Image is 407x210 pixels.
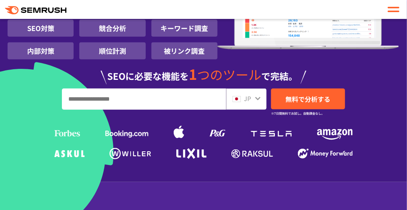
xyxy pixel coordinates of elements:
[244,94,251,103] span: JP
[197,65,262,84] span: つのツール
[62,89,226,109] input: URL、キーワードを入力してください
[271,89,345,109] a: 無料で分析する
[262,69,298,82] span: で完結。
[79,20,145,37] li: 競合分析
[8,59,399,84] div: SEOに必要な機能を
[8,20,74,37] li: SEO対策
[286,94,331,104] span: 無料で分析する
[189,64,197,84] span: 1
[151,20,217,37] li: キーワード調査
[8,42,74,59] li: 内部対策
[151,42,217,59] li: 被リンク調査
[271,110,324,117] small: ※7日間無料でお試し。自動課金なし。
[79,42,145,59] li: 順位計測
